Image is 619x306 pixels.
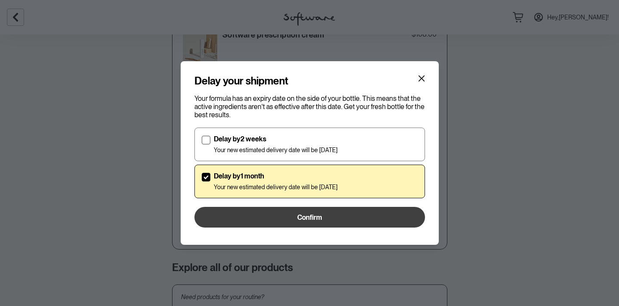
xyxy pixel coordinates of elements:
h4: Delay your shipment [194,75,288,87]
button: Close [415,72,428,85]
p: Delay by 2 weeks [214,135,338,143]
p: Delay by 1 month [214,172,338,180]
span: Confirm [297,213,322,222]
p: Your new estimated delivery date will be [DATE] [214,184,338,191]
button: Confirm [194,207,425,228]
p: Your new estimated delivery date will be [DATE] [214,147,338,154]
p: Your formula has an expiry date on the side of your bottle. This means that the active ingredient... [194,94,425,119]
